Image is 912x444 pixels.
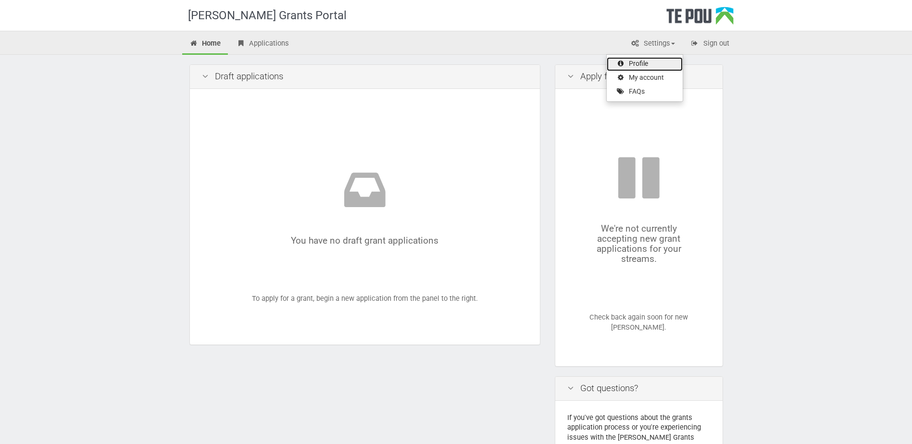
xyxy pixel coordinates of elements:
[555,65,723,89] div: Apply for a grant
[182,34,228,55] a: Home
[666,7,734,31] div: Te Pou Logo
[624,34,682,55] a: Settings
[683,34,737,55] a: Sign out
[584,312,694,333] p: Check back again soon for new [PERSON_NAME].
[202,101,528,333] div: To apply for a grant, begin a new application from the panel to the right.
[607,85,683,99] a: FAQs
[607,71,683,85] a: My account
[229,34,296,55] a: Applications
[607,57,683,71] a: Profile
[555,377,723,401] div: Got questions?
[190,65,540,89] div: Draft applications
[231,166,499,246] div: You have no draft grant applications
[584,154,694,264] div: We're not currently accepting new grant applications for your streams.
